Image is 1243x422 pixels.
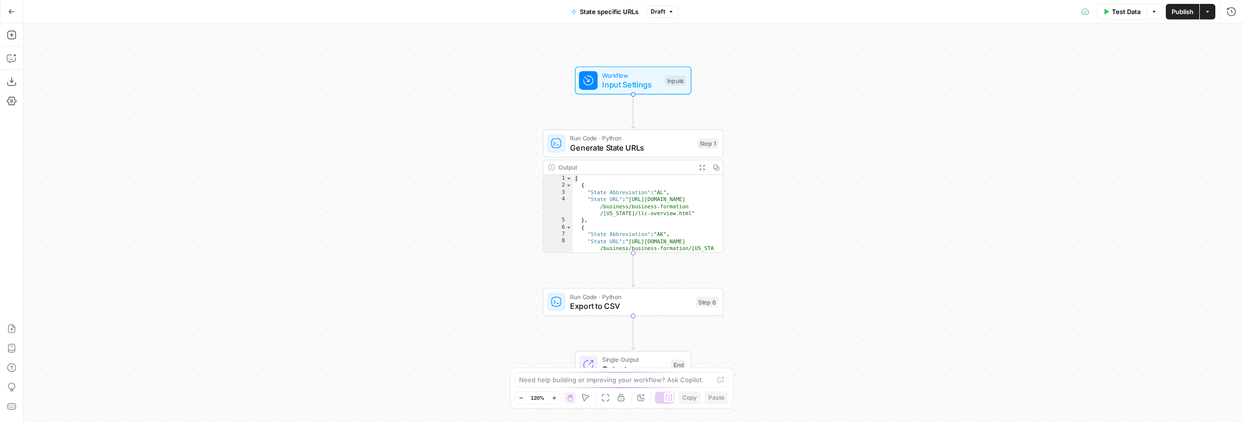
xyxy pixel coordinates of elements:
span: Export to CSV [570,300,691,312]
div: End [671,360,686,371]
span: Single Output [602,355,666,364]
button: Draft [646,5,678,18]
span: Input Settings [602,79,660,90]
button: Paste [705,391,728,404]
g: Edge from step_6 to end [631,316,635,350]
button: State specific URLs [565,4,644,19]
div: Single OutputOutputEnd [543,351,723,379]
div: Output [558,163,691,172]
g: Edge from step_1 to step_6 [631,253,635,287]
div: Run Code · PythonGenerate State URLsStep 1Output[ { "State Abbreviation":"AL", "State URL":"[URL]... [543,130,723,253]
div: 3 [543,189,572,196]
div: 7 [543,231,572,237]
div: Run Code · PythonExport to CSVStep 6 [543,288,723,316]
span: Test Data [1112,7,1141,17]
div: 6 [543,224,572,231]
span: 120% [531,394,544,402]
div: Step 1 [697,138,718,149]
span: Run Code · Python [570,292,691,301]
span: Toggle code folding, rows 1 through 202 [566,175,572,182]
div: 2 [543,182,572,189]
span: Publish [1172,7,1193,17]
button: Copy [678,391,701,404]
span: Run Code · Python [570,134,692,143]
div: WorkflowInput SettingsInputs [543,67,723,95]
div: 8 [543,238,572,259]
div: 5 [543,217,572,224]
span: Workflow [602,70,660,80]
div: 1 [543,175,572,182]
span: Toggle code folding, rows 6 through 9 [566,224,572,231]
span: Draft [651,7,665,16]
span: Paste [708,393,724,402]
span: Toggle code folding, rows 2 through 5 [566,182,572,189]
div: Inputs [665,75,686,86]
div: 4 [543,196,572,217]
span: State specific URLs [580,7,638,17]
span: Copy [682,393,697,402]
button: Publish [1166,4,1199,19]
span: Output [602,363,666,375]
div: Step 6 [696,297,719,307]
span: Generate State URLs [570,142,692,153]
button: Test Data [1097,4,1146,19]
g: Edge from start to step_1 [631,95,635,129]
